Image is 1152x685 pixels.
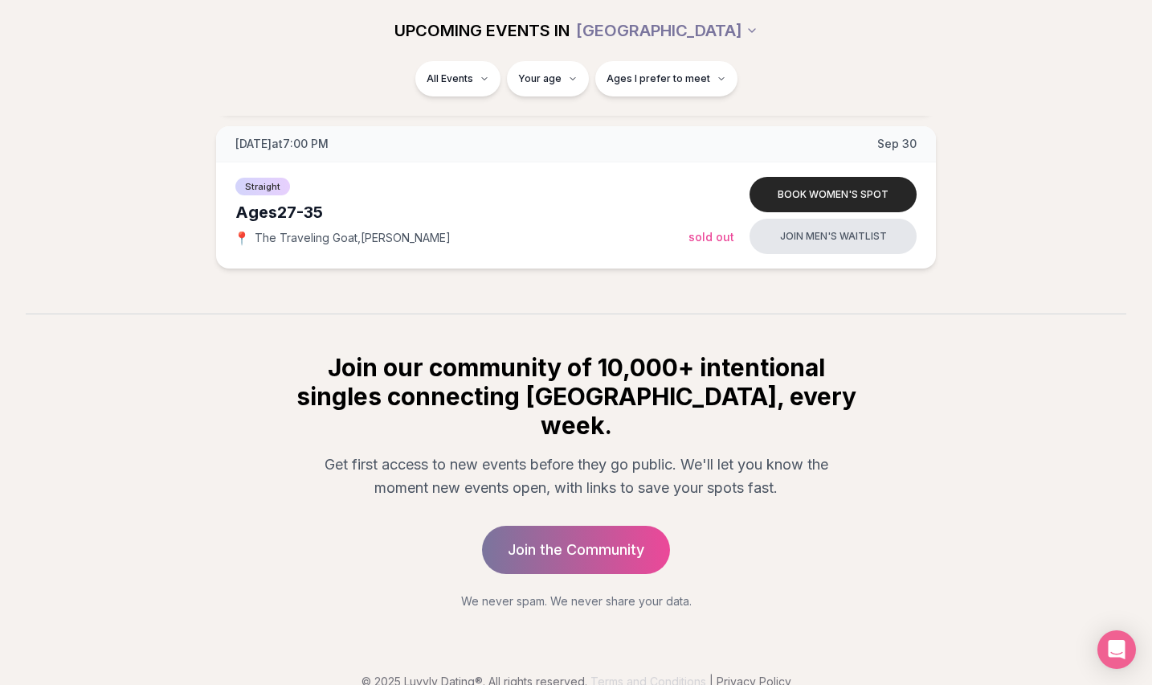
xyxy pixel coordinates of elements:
[235,136,329,152] span: [DATE] at 7:00 PM
[507,61,589,96] button: Your age
[607,72,710,85] span: Ages I prefer to meet
[518,72,562,85] span: Your age
[750,177,917,212] button: Book women's spot
[293,353,859,440] h2: Join our community of 10,000+ intentional singles connecting [GEOGRAPHIC_DATA], every week.
[688,230,734,244] span: Sold Out
[750,219,917,254] button: Join men's waitlist
[255,230,451,246] span: The Traveling Goat , [PERSON_NAME]
[306,453,846,500] p: Get first access to new events before they go public. We'll let you know the moment new events op...
[415,61,500,96] button: All Events
[235,178,290,195] span: Straight
[293,593,859,609] p: We never spam. We never share your data.
[482,526,670,574] a: Join the Community
[576,13,758,48] button: [GEOGRAPHIC_DATA]
[235,201,688,224] div: Ages 27-35
[235,232,248,244] span: 📍
[1097,630,1136,669] div: Open Intercom Messenger
[595,61,737,96] button: Ages I prefer to meet
[427,72,473,85] span: All Events
[877,136,917,152] span: Sep 30
[394,19,570,42] span: UPCOMING EVENTS IN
